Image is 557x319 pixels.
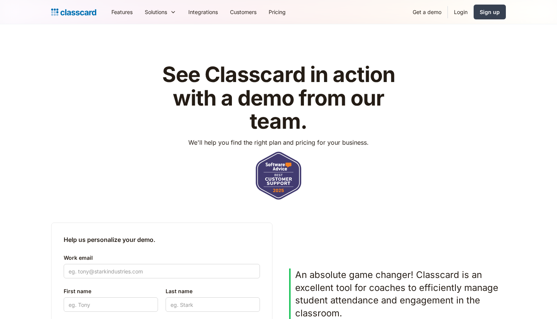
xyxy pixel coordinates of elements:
[480,8,500,16] div: Sign up
[64,287,158,296] label: First name
[182,3,224,21] a: Integrations
[224,3,263,21] a: Customers
[64,297,158,312] input: eg. Tony
[162,62,395,134] strong: See Classcard in action with a demo from our team.
[51,7,96,17] a: home
[139,3,182,21] div: Solutions
[166,297,260,312] input: eg. Stark
[166,287,260,296] label: Last name
[188,138,369,147] p: We'll help you find the right plan and pricing for your business.
[263,3,292,21] a: Pricing
[145,8,167,16] div: Solutions
[407,3,447,21] a: Get a demo
[105,3,139,21] a: Features
[448,3,474,21] a: Login
[64,264,260,278] input: eg. tony@starkindustries.com
[474,5,506,19] a: Sign up
[64,253,260,262] label: Work email
[64,235,260,244] h2: Help us personalize your demo.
